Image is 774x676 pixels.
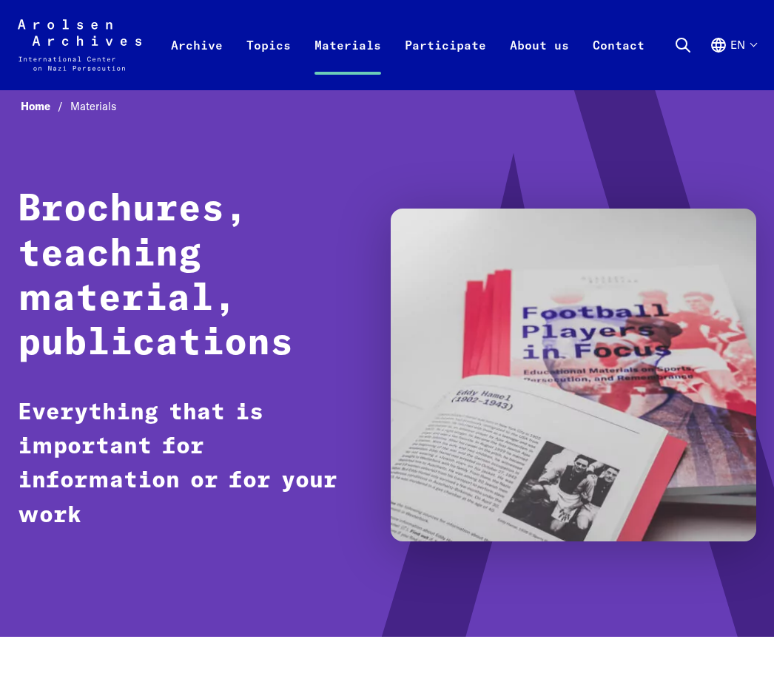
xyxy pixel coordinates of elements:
button: English, language selection [710,36,756,85]
a: Participate [393,31,498,90]
p: Everything that is important for information or for your work [18,396,361,533]
a: Topics [235,31,303,90]
a: Contact [581,31,656,90]
a: Archive [159,31,235,90]
nav: Primary [159,16,656,75]
strong: Brochures, teaching material, publications [18,191,293,362]
nav: Breadcrumb [18,95,756,118]
a: Home [21,99,70,113]
a: Materials [303,31,393,90]
a: About us [498,31,581,90]
span: Materials [70,99,116,113]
